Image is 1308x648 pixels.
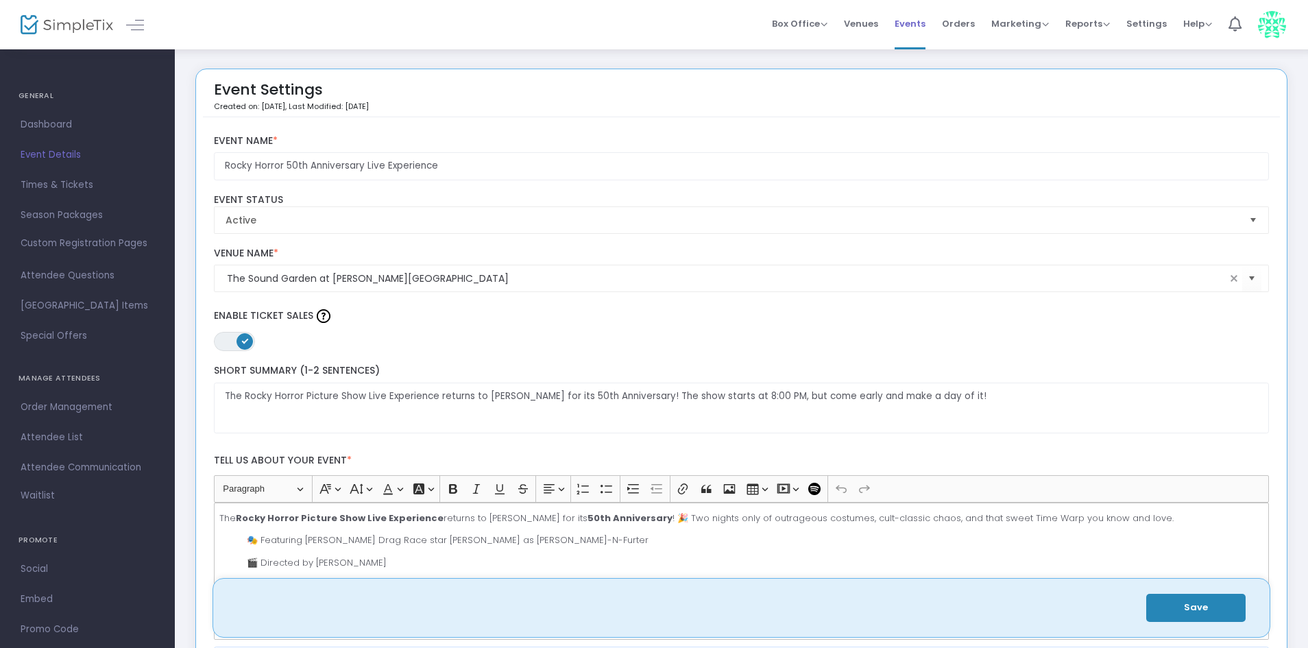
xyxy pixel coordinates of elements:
button: Paragraph [217,479,309,500]
p: Created on: [DATE] [214,101,369,112]
span: Event Details [21,146,154,164]
label: Enable Ticket Sales [214,306,1270,326]
label: Tell us about your event [207,447,1276,475]
span: Attendee Communication [21,459,154,477]
label: Event Status [214,194,1270,206]
button: Save [1146,594,1246,622]
span: Events [895,6,925,41]
span: [GEOGRAPHIC_DATA] Items [21,297,154,315]
input: Select Venue [227,272,1226,286]
span: Waitlist [21,489,55,503]
div: Rich Text Editor, main [214,503,1270,640]
p: The returns to [PERSON_NAME] for its ! 🎉 Two nights only of outrageous costumes, cult-classic cha... [219,512,1263,525]
h4: PROMOTE [19,527,156,554]
span: Paragraph [223,481,294,497]
span: Help [1183,17,1212,30]
span: Season Packages [21,206,154,224]
span: Orders [942,6,975,41]
span: clear [1226,270,1242,287]
span: Promo Code [21,621,154,638]
span: Reports [1065,17,1110,30]
strong: Rocky Horror Picture Show Live Experience [236,512,444,525]
span: ON [241,337,248,344]
img: question-mark [317,309,330,323]
span: Settings [1126,6,1167,41]
button: Select [1242,265,1261,293]
strong: 50th Anniversary [588,512,673,525]
h4: GENERAL [19,82,156,110]
span: Box Office [772,17,827,30]
div: Event Settings [214,76,369,117]
label: Event Name [214,135,1270,147]
span: Venues [844,6,878,41]
div: Editor toolbar [214,475,1270,503]
span: Attendee List [21,429,154,446]
span: Attendee Questions [21,267,154,285]
p: 🎭 Featuring [PERSON_NAME] Drag Race star [PERSON_NAME] as [PERSON_NAME]-N-Furter [247,533,1263,547]
input: Enter Event Name [214,152,1270,180]
span: Order Management [21,398,154,416]
span: Dashboard [21,116,154,134]
span: Times & Tickets [21,176,154,194]
span: Short Summary (1-2 Sentences) [214,363,380,377]
span: Embed [21,590,154,608]
span: Special Offers [21,327,154,345]
p: 🎬 Directed by [PERSON_NAME] [247,556,1263,570]
span: , Last Modified: [DATE] [285,101,369,112]
span: Active [226,213,1239,227]
span: Marketing [991,17,1049,30]
h4: MANAGE ATTENDEES [19,365,156,392]
label: Venue Name [214,248,1270,260]
span: Social [21,560,154,578]
span: Custom Registration Pages [21,237,147,250]
button: Select [1244,207,1263,233]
